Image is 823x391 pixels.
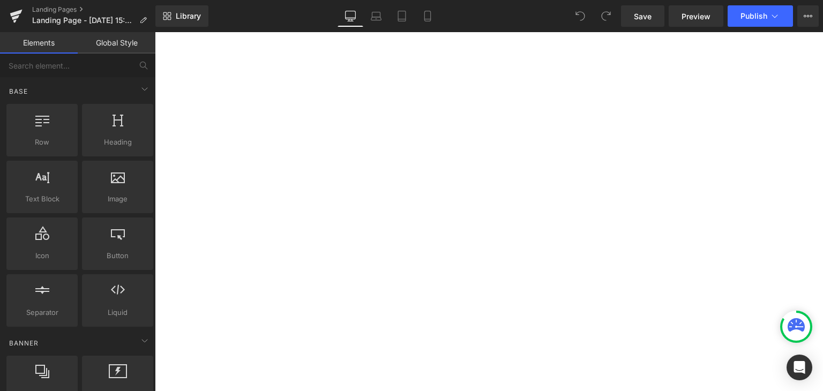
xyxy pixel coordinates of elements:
[10,137,74,148] span: Row
[338,5,363,27] a: Desktop
[634,11,652,22] span: Save
[10,307,74,318] span: Separator
[10,193,74,205] span: Text Block
[728,5,793,27] button: Publish
[85,193,150,205] span: Image
[389,5,415,27] a: Tablet
[32,5,155,14] a: Landing Pages
[787,355,812,380] div: Open Intercom Messenger
[415,5,440,27] a: Mobile
[8,86,29,96] span: Base
[363,5,389,27] a: Laptop
[85,250,150,261] span: Button
[78,32,155,54] a: Global Style
[595,5,617,27] button: Redo
[10,250,74,261] span: Icon
[570,5,591,27] button: Undo
[155,5,208,27] a: New Library
[682,11,710,22] span: Preview
[85,307,150,318] span: Liquid
[740,12,767,20] span: Publish
[669,5,723,27] a: Preview
[32,16,135,25] span: Landing Page - [DATE] 15:01:38
[797,5,819,27] button: More
[85,137,150,148] span: Heading
[8,338,40,348] span: Banner
[176,11,201,21] span: Library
